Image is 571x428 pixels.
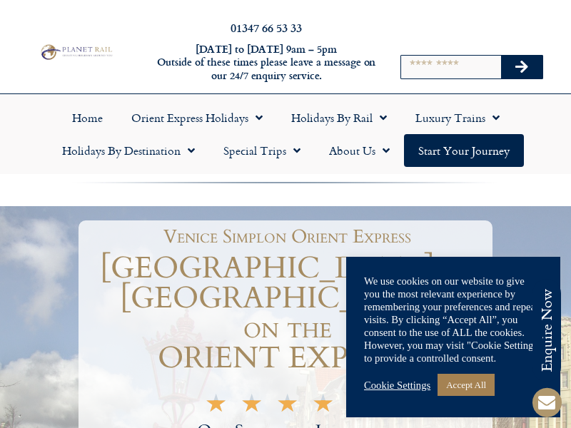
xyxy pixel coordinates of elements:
div: 5/5 [205,397,370,414]
i: ★ [241,400,263,414]
a: 01347 66 53 33 [231,19,302,36]
i: ★ [276,400,298,414]
a: Start your Journey [404,134,524,167]
a: Home [58,101,117,134]
a: Cookie Settings [364,379,430,392]
h1: [GEOGRAPHIC_DATA] to [GEOGRAPHIC_DATA] on the ORIENT EXPRESS [82,253,492,373]
h6: [DATE] to [DATE] 9am – 5pm Outside of these times please leave a message on our 24/7 enquiry serv... [156,43,377,83]
button: Search [501,56,542,78]
nav: Menu [7,101,564,167]
img: Planet Rail Train Holidays Logo [38,43,114,61]
a: Holidays by Rail [277,101,401,134]
a: Luxury Trains [401,101,514,134]
i: ★ [312,400,334,414]
a: Special Trips [209,134,315,167]
a: Orient Express Holidays [117,101,277,134]
div: We use cookies on our website to give you the most relevant experience by remembering your prefer... [364,275,542,365]
i: ★ [205,400,227,414]
a: Holidays by Destination [48,134,209,167]
a: Accept All [438,374,495,396]
a: About Us [315,134,404,167]
h1: Venice Simplon Orient Express [89,228,485,246]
